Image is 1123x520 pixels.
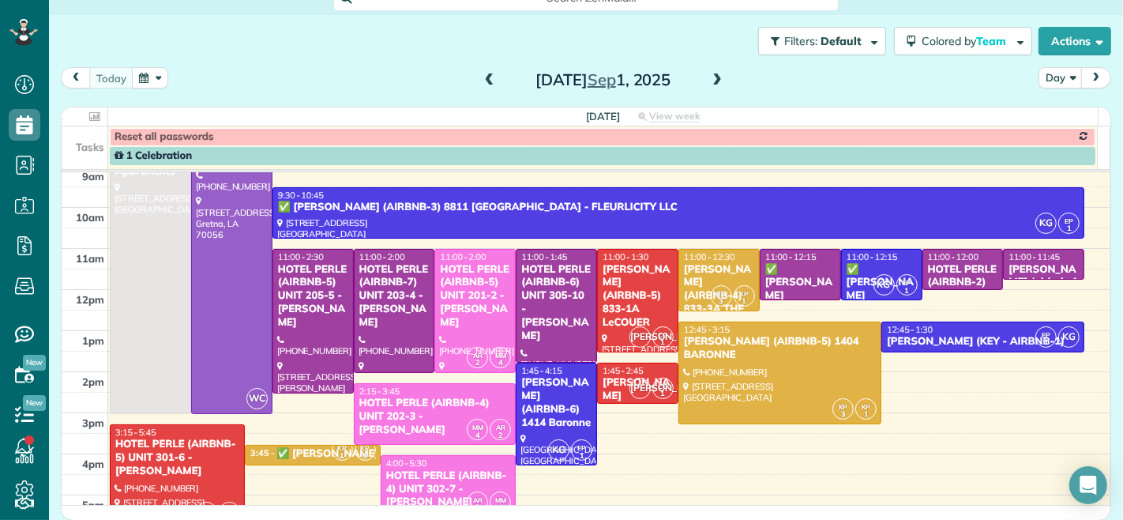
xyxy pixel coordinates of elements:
[521,365,562,376] span: 1:45 - 4:15
[821,34,862,48] span: Default
[903,278,911,287] span: EP
[897,284,917,299] small: 1
[82,334,104,347] span: 1pm
[473,351,483,360] span: AR
[439,263,511,330] div: HOTEL PERLE (AIRBNB-5) UNIT 201-2 - [PERSON_NAME]
[359,397,512,437] div: HOTEL PERLE (AIRBNB-4) UNIT 202-3 - [PERSON_NAME]
[520,376,592,430] div: [PERSON_NAME] (AIRBNB-6) 1414 Baronne
[246,388,268,409] span: WC
[894,27,1032,55] button: Colored byTeam
[683,263,755,356] div: [PERSON_NAME] (AIRBNB-4) 833-3A THE 10TH [MEDICAL_DATA]
[653,386,673,401] small: 1
[712,294,731,309] small: 3
[1008,263,1080,330] div: [PERSON_NAME] (airbnb-1 - [GEOGRAPHIC_DATA])
[115,149,192,162] span: 1 Celebration
[659,330,668,339] span: CG
[684,251,735,262] span: 11:00 - 12:30
[61,67,91,89] button: prev
[548,439,569,461] span: KG
[577,443,586,452] span: EP
[23,355,46,371] span: New
[734,294,754,309] small: 1
[386,458,427,469] span: 4:00 - 5:30
[839,402,848,411] span: KP
[468,428,487,443] small: 4
[82,170,104,183] span: 9am
[277,263,349,330] div: HOTEL PERLE (AIRBNB-5) UNIT 205-5 - [PERSON_NAME]
[603,251,648,262] span: 11:00 - 1:30
[846,263,918,383] div: ✅ [PERSON_NAME] (AIRBNB-3) 8809 [GEOGRAPHIC_DATA] - FLEURLICITY LLC
[586,110,620,122] span: [DATE]
[115,130,214,143] span: Reset all passwords
[862,402,871,411] span: KP
[1065,217,1073,225] span: EP
[716,289,726,298] span: KP
[659,382,668,390] span: CG
[764,263,836,343] div: ✅ [PERSON_NAME] (AIRBNB-3) - FLEURLICITY LLC
[572,449,592,464] small: 1
[653,335,673,350] small: 1
[82,499,104,511] span: 5pm
[602,263,674,330] div: [PERSON_NAME] (AIRBNB-5) 833-1A LeCOUER
[629,378,651,399] span: [PERSON_NAME]
[833,407,853,422] small: 3
[847,251,898,262] span: 11:00 - 12:15
[490,428,510,443] small: 2
[602,376,674,456] div: [PERSON_NAME] (AIRBNB-2) 833-2A THE [PERSON_NAME]
[739,289,749,298] span: KP
[629,326,651,348] span: [PERSON_NAME]
[1038,67,1083,89] button: Day
[1069,466,1107,504] div: Open Intercom Messenger
[385,469,511,510] div: HOTEL PERLE (AIRBNB-4) UNIT 302-7 - [PERSON_NAME]
[1038,27,1111,55] button: Actions
[278,251,324,262] span: 11:00 - 2:30
[76,252,104,265] span: 11am
[758,27,886,55] button: Filters: Default
[473,496,483,504] span: AR
[472,423,483,431] span: MM
[521,251,567,262] span: 11:00 - 1:45
[496,423,505,431] span: AR
[976,34,1008,48] span: Team
[490,356,510,371] small: 4
[440,251,486,262] span: 11:00 - 2:00
[82,458,104,470] span: 4pm
[922,34,1012,48] span: Colored by
[1059,221,1079,236] small: 1
[359,251,405,262] span: 11:00 - 2:00
[887,324,933,335] span: 12:45 - 1:30
[76,293,104,306] span: 12pm
[649,110,700,122] span: View week
[520,263,592,343] div: HOTEL PERLE (AIRBNB-6) UNIT 305-10 - [PERSON_NAME]
[765,251,817,262] span: 11:00 - 12:15
[750,27,886,55] a: Filters: Default
[683,335,877,362] div: [PERSON_NAME] (AIRBNB-5) 1404 BARONNE
[1008,251,1060,262] span: 11:00 - 11:45
[1058,326,1080,348] span: KG
[1036,335,1056,350] small: 1
[23,395,46,411] span: New
[76,211,104,224] span: 10am
[89,67,133,89] button: today
[355,449,375,464] small: 3
[886,335,1080,349] div: [PERSON_NAME] (KEY - AIRBNB-1)
[82,416,104,429] span: 3pm
[603,365,644,376] span: 1:45 - 2:45
[276,447,535,461] div: ✅ [PERSON_NAME] (AIRBNB-1) - FLEURLICITY LLC
[468,500,487,515] small: 2
[495,496,506,504] span: MM
[1081,67,1111,89] button: next
[115,427,156,438] span: 3:15 - 5:45
[359,263,430,330] div: HOTEL PERLE (AIRBNB-7) UNIT 203-4 - [PERSON_NAME]
[927,263,999,330] div: HOTEL PERLE (AIRBNB-2) UNIT 303-8 - [PERSON_NAME]
[856,407,876,422] small: 1
[495,351,506,360] span: MM
[1035,213,1057,234] span: KG
[490,500,510,515] small: 4
[684,324,730,335] span: 12:45 - 3:15
[332,449,352,464] small: 1
[278,190,324,201] span: 9:30 - 10:45
[277,201,1080,214] div: ✅ [PERSON_NAME] (AIRBNB-3) 8811 [GEOGRAPHIC_DATA] - FLEURLICITY LLC
[928,251,979,262] span: 11:00 - 12:00
[784,34,817,48] span: Filters:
